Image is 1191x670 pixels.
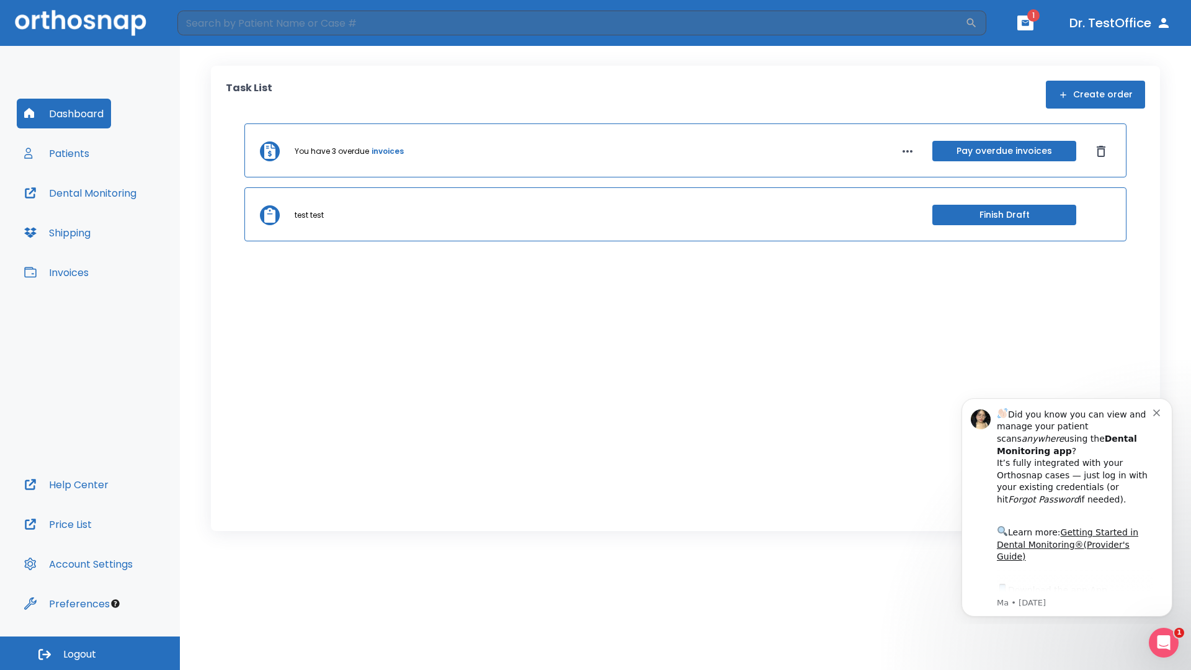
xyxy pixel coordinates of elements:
[1091,141,1111,161] button: Dismiss
[932,205,1076,225] button: Finish Draft
[226,81,272,109] p: Task List
[1174,628,1184,638] span: 1
[17,470,116,499] button: Help Center
[295,146,369,157] p: You have 3 overdue
[177,11,965,35] input: Search by Patient Name or Case #
[372,146,404,157] a: invoices
[1064,12,1176,34] button: Dr. TestOffice
[1046,81,1145,109] button: Create order
[54,210,210,221] p: Message from Ma, sent 5w ago
[1149,628,1179,658] iframe: Intercom live chat
[210,19,220,29] button: Dismiss notification
[17,589,117,619] button: Preferences
[17,549,140,579] button: Account Settings
[17,178,144,208] button: Dental Monitoring
[295,210,324,221] p: test test
[54,198,164,220] a: App Store
[17,218,98,248] button: Shipping
[15,10,146,35] img: Orthosnap
[63,648,96,661] span: Logout
[17,99,111,128] button: Dashboard
[17,509,99,539] button: Price List
[932,141,1076,161] button: Pay overdue invoices
[110,598,121,609] div: Tooltip anchor
[943,387,1191,624] iframe: Intercom notifications message
[17,138,97,168] button: Patients
[54,195,210,258] div: Download the app: | ​ Let us know if you need help getting started!
[17,257,96,287] button: Invoices
[1027,9,1040,22] span: 1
